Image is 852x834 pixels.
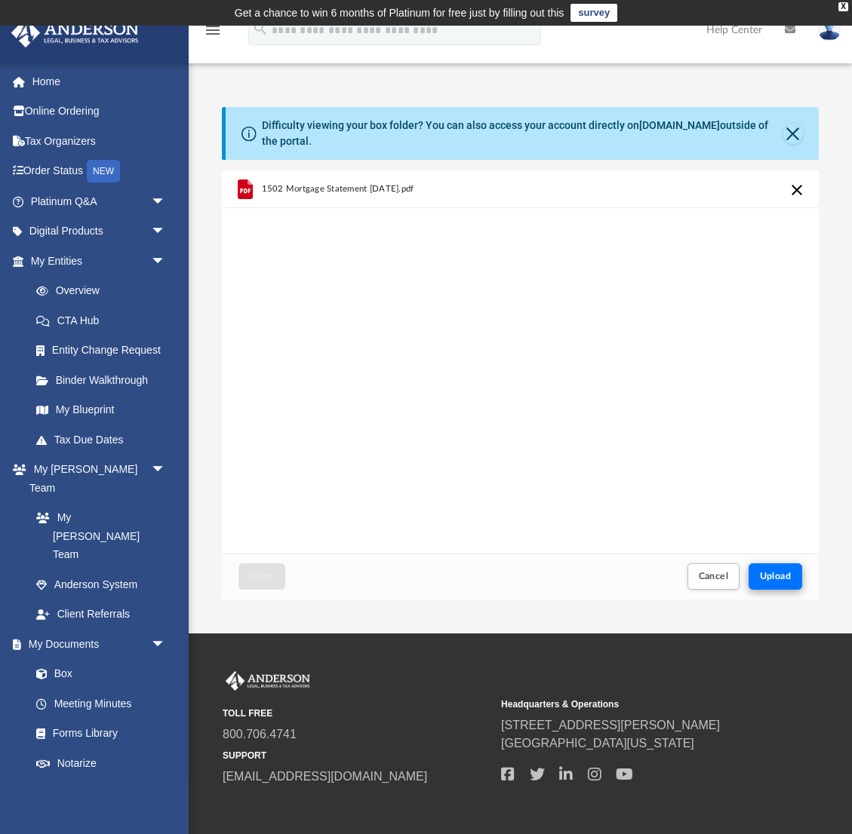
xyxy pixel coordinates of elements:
[21,748,181,778] a: Notarize
[501,719,720,731] a: [STREET_ADDRESS][PERSON_NAME]
[223,728,297,740] a: 800.706.4741
[783,123,803,144] button: Close
[223,770,427,783] a: [EMAIL_ADDRESS][DOMAIN_NAME]
[11,186,189,216] a: Platinum Q&Aarrow_drop_down
[223,671,313,691] img: Anderson Advisors Platinum Portal
[261,184,414,194] span: 1502 Mortgage Statement [DATE].pdf
[21,425,189,455] a: Tax Due Dates
[11,455,181,503] a: My [PERSON_NAME] Teamarrow_drop_down
[204,29,222,39] a: menu
[87,160,120,182] div: NEW
[11,629,181,659] a: My Documentsarrow_drop_down
[151,216,181,247] span: arrow_drop_down
[11,778,181,808] a: Online Learningarrow_drop_down
[501,737,694,750] a: [GEOGRAPHIC_DATA][US_STATE]
[749,563,803,590] button: Upload
[252,20,269,37] i: search
[223,749,491,762] small: SUPPORT
[687,563,740,590] button: Cancel
[788,181,806,199] button: Cancel this upload
[21,395,181,425] a: My Blueprint
[238,563,285,590] button: Close
[11,216,189,247] a: Digital Productsarrow_drop_down
[21,336,189,366] a: Entity Change Request
[151,455,181,486] span: arrow_drop_down
[235,4,564,22] div: Get a chance to win 6 months of Platinum for free just by filling out this
[21,599,181,630] a: Client Referrals
[21,719,174,749] a: Forms Library
[21,688,181,719] a: Meeting Minutes
[250,572,274,581] span: Close
[11,97,189,127] a: Online Ordering
[501,698,769,711] small: Headquarters & Operations
[222,170,819,553] div: grid
[21,276,189,306] a: Overview
[223,707,491,720] small: TOLL FREE
[760,572,792,581] span: Upload
[151,246,181,277] span: arrow_drop_down
[571,4,617,22] a: survey
[21,659,174,689] a: Box
[151,186,181,217] span: arrow_drop_down
[21,503,174,570] a: My [PERSON_NAME] Team
[11,156,189,187] a: Order StatusNEW
[11,126,189,156] a: Tax Organizers
[204,21,222,39] i: menu
[21,365,189,395] a: Binder Walkthrough
[699,572,729,581] span: Cancel
[21,305,189,336] a: CTA Hub
[11,246,189,276] a: My Entitiesarrow_drop_down
[21,569,181,599] a: Anderson System
[7,18,143,48] img: Anderson Advisors Platinum Portal
[262,118,783,149] div: Difficulty viewing your box folder? You can also access your account directly on outside of the p...
[838,2,848,11] div: close
[151,629,181,660] span: arrow_drop_down
[151,778,181,809] span: arrow_drop_down
[11,66,189,97] a: Home
[222,170,819,599] div: Upload
[639,119,720,131] a: [DOMAIN_NAME]
[818,19,841,41] img: User Pic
